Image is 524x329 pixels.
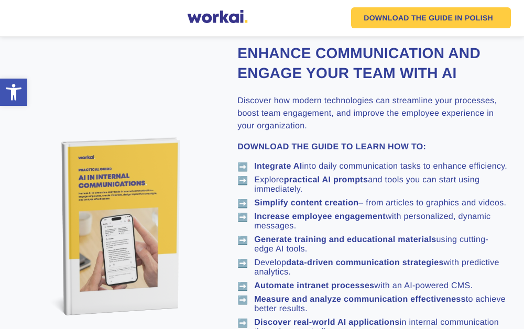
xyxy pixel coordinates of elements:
[237,258,248,269] span: ➡️
[237,199,248,209] span: ➡️
[237,318,248,328] span: ➡️
[254,162,302,171] strong: Integrate AI
[237,176,507,194] li: Explore and tools you can start using immediately.
[254,318,399,327] strong: Discover real-world AI applications
[237,162,248,172] span: ➡️
[237,258,507,277] li: Develop with predictive analytics.
[237,235,248,246] span: ➡️
[284,176,368,184] strong: practical AI prompts
[254,235,436,244] strong: Generate training and educational materials
[13,295,73,305] p: email messages
[237,43,507,83] h2: Enhance communication and engage your team with AI
[237,281,507,291] li: with an AI-powered CMS.
[254,199,358,207] strong: Simplify content creation
[254,281,374,290] strong: Automate intranet processes
[237,176,248,186] span: ➡️
[237,295,248,305] span: ➡️
[237,295,507,314] li: to achieve better results.
[237,235,507,254] li: using cutting-edge AI tools.
[254,295,466,304] strong: Measure and analyze communication effectiveness
[351,7,511,28] a: DOWNLOAD THE GUIDEIN POLISHUS flag
[286,258,443,267] strong: data-driven communication strategies
[3,119,157,148] label: Please enter a different email address. This form does not accept addresses from [DOMAIN_NAME].
[237,212,507,231] li: with personalized, dynamic messages.
[237,212,248,223] span: ➡️
[237,95,507,133] h3: Discover how modern technologies can streamline your processes, boost team engagement, and improv...
[3,308,157,317] label: Please complete this required field.
[3,297,9,304] input: email messages*
[49,137,180,315] img: PDF Guide: Ai in Internal Communications
[254,212,386,221] strong: Increase employee engagement
[237,281,248,292] span: ➡️
[237,142,426,151] strong: DOWNLOAD THE GUIDE TO LEARN HOW TO:
[237,199,507,208] li: – from articles to graphics and videos.
[62,191,111,201] a: Terms of Use
[364,14,453,21] em: DOWNLOAD THE GUIDE
[237,162,507,171] li: into daily communication tasks to enhance efficiency.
